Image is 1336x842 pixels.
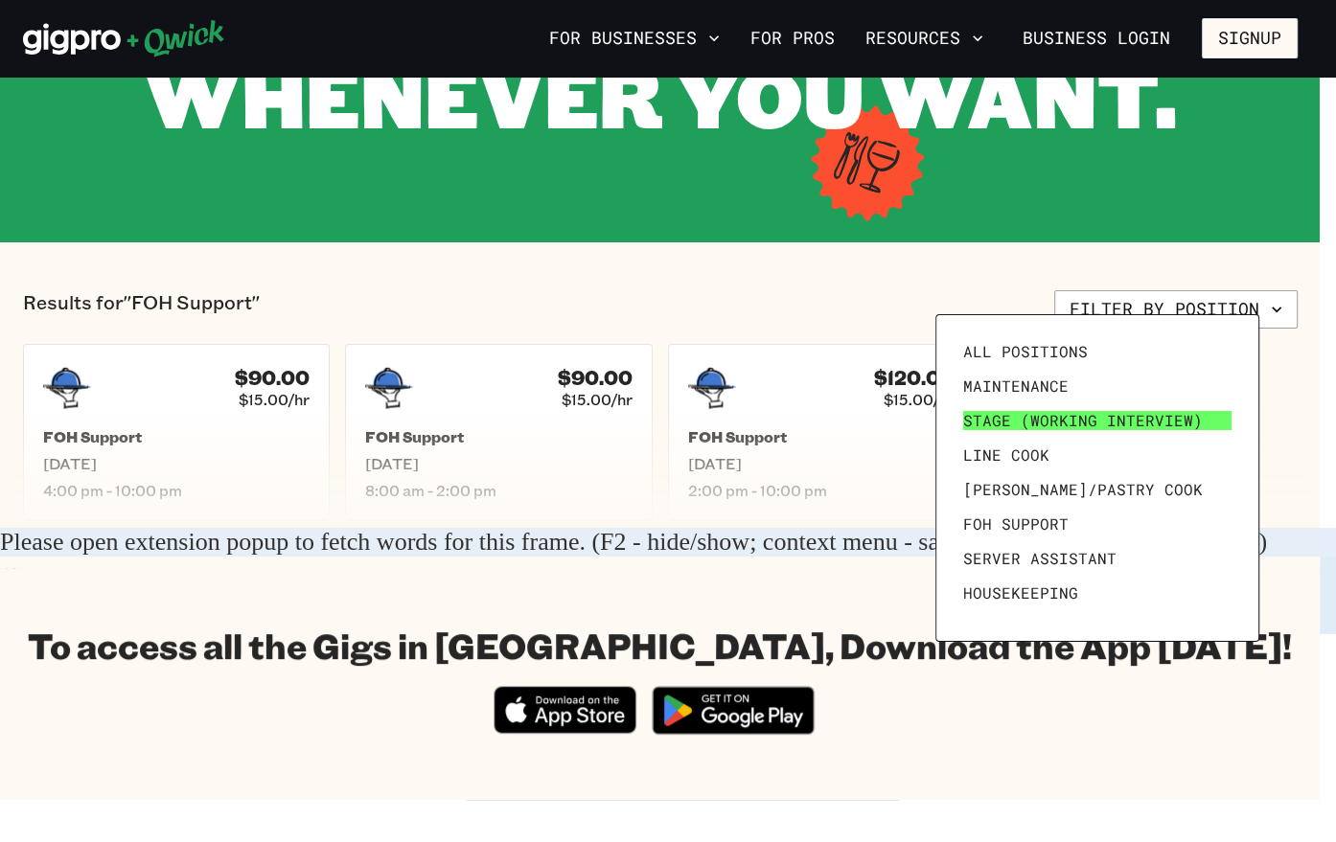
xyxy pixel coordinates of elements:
span: Server Assistant [963,549,1117,568]
ul: Filter by position [956,334,1239,622]
span: All Positions [963,342,1088,361]
span: Prep Cook [963,618,1049,637]
span: Stage (working interview) [963,411,1203,430]
span: Housekeeping [963,583,1078,603]
span: Maintenance [963,376,1069,396]
span: Line Cook [963,445,1049,465]
span: [PERSON_NAME]/Pastry Cook [963,480,1203,499]
span: FOH Support [963,514,1069,534]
